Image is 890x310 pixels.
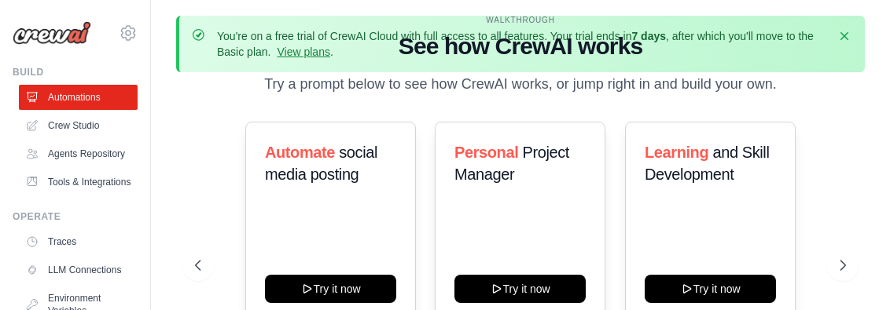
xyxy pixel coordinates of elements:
button: Try it now [454,275,586,303]
div: Operate [13,210,138,223]
span: Project Manager [454,144,569,183]
span: social media posting [265,144,377,183]
a: Tools & Integrations [19,170,138,195]
button: Try it now [645,275,776,303]
a: Automations [19,85,138,110]
a: Agents Repository [19,141,138,166]
div: WALKTHROUGH [195,14,846,26]
p: Try a prompt below to see how CrewAI works, or jump right in and build your own. [256,73,785,96]
a: Crew Studio [19,113,138,138]
span: Learning [645,144,708,161]
h1: See how CrewAI works [195,32,846,60]
a: Traces [19,229,138,254]
span: and Skill Development [645,144,769,183]
button: Try it now [265,275,396,303]
div: Build [13,66,138,78]
span: Personal [454,144,518,161]
img: Logo [13,21,91,45]
span: Automate [265,144,335,161]
a: LLM Connections [19,257,138,283]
